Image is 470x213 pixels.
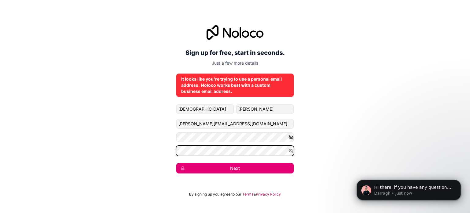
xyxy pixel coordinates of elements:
div: It looks like you're trying to use a personal email address. Noloco works best with a custom busi... [181,76,289,94]
input: given-name [176,104,234,114]
input: family-name [236,104,294,114]
h2: Sign up for free, start in seconds. [176,47,294,58]
input: Email address [176,119,294,129]
button: Next [176,163,294,173]
input: Password [176,132,294,142]
span: & [253,192,256,197]
p: Just a few more details [176,60,294,66]
span: By signing up you agree to our [189,192,241,197]
a: Terms [242,192,253,197]
iframe: Intercom notifications message [348,167,470,210]
input: Confirm password [176,146,294,156]
a: Privacy Policy [256,192,281,197]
